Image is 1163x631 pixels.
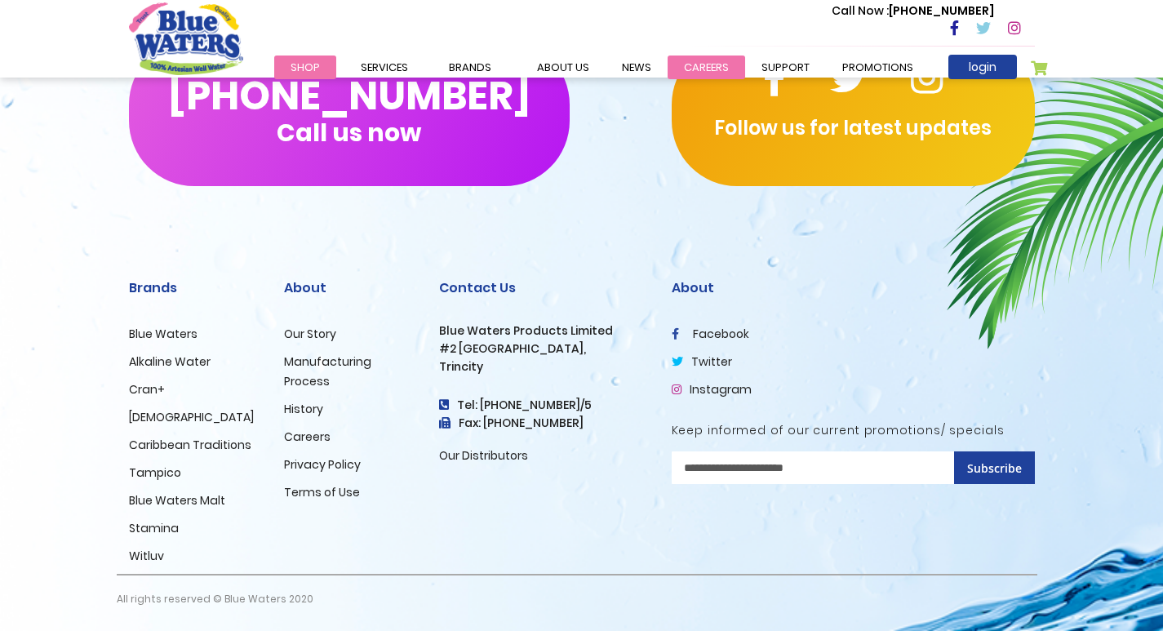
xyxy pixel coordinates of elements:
a: Promotions [826,56,930,79]
a: Our Story [284,326,336,342]
a: [DEMOGRAPHIC_DATA] [129,409,254,425]
button: Subscribe [954,451,1035,484]
a: Alkaline Water [129,353,211,370]
p: All rights reserved © Blue Waters 2020 [117,575,313,623]
a: Privacy Policy [284,456,361,473]
span: Call Now : [832,2,889,19]
a: twitter [672,353,732,370]
a: Instagram [672,381,752,398]
h3: #2 [GEOGRAPHIC_DATA], [439,342,647,356]
a: Stamina [129,520,179,536]
a: Witluv [129,548,164,564]
p: [PHONE_NUMBER] [832,2,994,20]
h4: Tel: [PHONE_NUMBER]/5 [439,398,647,412]
a: Cran+ [129,381,165,398]
h2: About [672,280,1035,296]
a: History [284,401,323,417]
a: Our Distributors [439,447,528,464]
a: store logo [129,2,243,74]
a: support [745,56,826,79]
h3: Fax: [PHONE_NUMBER] [439,416,647,430]
h5: Keep informed of our current promotions/ specials [672,424,1035,438]
h3: Trincity [439,360,647,374]
p: Follow us for latest updates [672,113,1035,143]
span: Subscribe [967,460,1022,476]
a: facebook [672,326,749,342]
button: [PHONE_NUMBER]Call us now [129,39,570,186]
span: Shop [291,60,320,75]
a: Blue Waters [129,326,198,342]
span: Brands [449,60,491,75]
a: Blue Waters Malt [129,492,225,509]
a: Terms of Use [284,484,360,500]
a: Careers [284,429,331,445]
a: Manufacturing Process [284,353,371,389]
h3: Blue Waters Products Limited [439,324,647,338]
h2: Brands [129,280,260,296]
a: Tampico [129,464,181,481]
a: login [948,55,1017,79]
span: Call us now [277,128,421,137]
h2: Contact Us [439,280,647,296]
span: Services [361,60,408,75]
a: about us [521,56,606,79]
a: careers [668,56,745,79]
a: Caribbean Traditions [129,437,251,453]
a: News [606,56,668,79]
h2: About [284,280,415,296]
